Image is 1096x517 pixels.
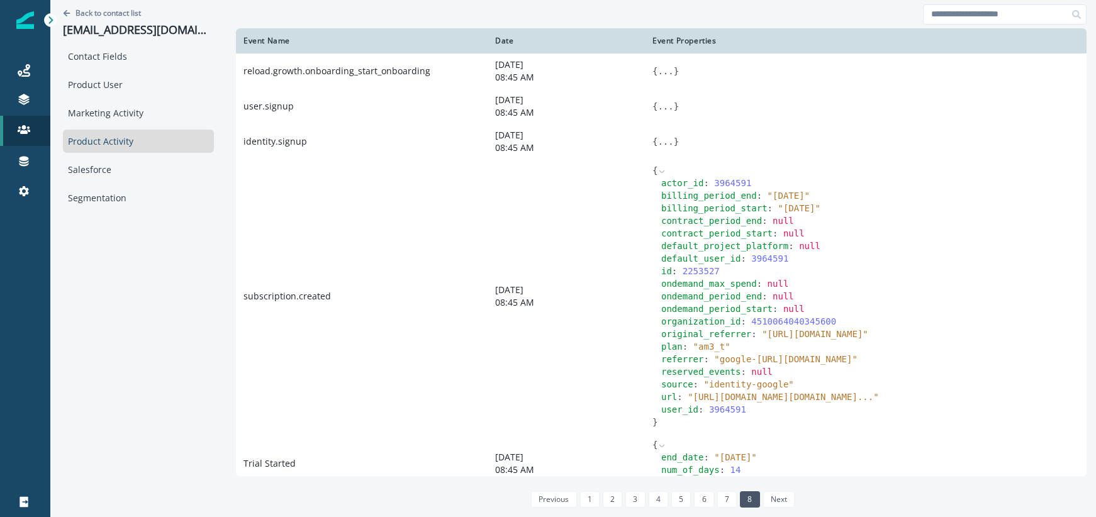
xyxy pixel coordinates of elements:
[661,304,773,314] span: ondemand_period_start
[495,451,637,464] p: [DATE]
[688,392,878,402] span: " [URL][DOMAIN_NAME][DOMAIN_NAME] ... "
[661,290,1079,303] div: :
[661,403,1079,416] div: :
[661,354,703,364] span: referrer
[661,252,1079,265] div: :
[661,379,693,389] span: source
[661,216,762,226] span: contract_period_end
[751,367,773,377] span: null
[783,304,805,314] span: null
[714,354,858,364] span: " google-[URL][DOMAIN_NAME] "
[730,465,741,475] span: 14
[671,491,691,508] a: Page 5
[661,266,672,276] span: id
[714,452,756,462] span: " [DATE] "
[495,284,637,296] p: [DATE]
[652,36,1079,46] div: Event Properties
[495,129,637,142] p: [DATE]
[674,136,679,147] span: }
[661,178,703,188] span: actor_id
[652,417,657,427] span: }
[661,342,683,352] span: plan
[674,66,679,76] span: }
[683,266,720,276] span: 2253527
[661,464,1079,476] div: :
[661,316,741,326] span: organization_id
[661,203,768,213] span: billing_period_start
[495,58,637,71] p: [DATE]
[778,203,820,213] span: " [DATE] "
[652,165,657,175] span: {
[16,11,34,29] img: Inflection
[661,303,1079,315] div: :
[495,464,637,476] p: 08:45 AM
[661,291,762,301] span: ondemand_period_end
[236,89,488,124] td: user.signup
[661,202,1079,214] div: :
[693,342,730,352] span: " am3_t "
[694,491,713,508] a: Page 6
[773,216,794,226] span: null
[762,329,868,339] span: " [URL][DOMAIN_NAME] "
[243,36,480,46] div: Event Name
[661,214,1079,227] div: :
[236,159,488,433] td: subscription.created
[63,101,214,125] div: Marketing Activity
[740,491,759,508] a: Page 8 is your current page
[661,228,773,238] span: contract_period_start
[661,329,751,339] span: original_referrer
[236,433,488,494] td: Trial Started
[661,253,741,264] span: default_user_id
[649,491,668,508] a: Page 4
[236,53,488,89] td: reload.growth.onboarding_start_onboarding
[661,277,1079,290] div: :
[661,241,788,251] span: default_project_platform
[531,491,576,508] a: Previous page
[714,178,751,188] span: 3964591
[63,8,141,18] button: Go back
[63,158,214,181] div: Salesforce
[661,452,703,462] span: end_date
[63,23,214,37] p: [EMAIL_ADDRESS][DOMAIN_NAME]
[661,265,1079,277] div: :
[773,291,794,301] span: null
[63,45,214,68] div: Contact Fields
[75,8,141,18] p: Back to contact list
[661,451,1079,464] div: :
[652,66,657,76] span: {
[751,316,836,326] span: 4510064040345600
[63,186,214,209] div: Segmentation
[580,491,600,508] a: Page 1
[661,365,1079,378] div: :
[768,191,810,201] span: " [DATE] "
[495,296,637,309] p: 08:45 AM
[661,378,1079,391] div: :
[652,101,657,111] span: {
[661,367,741,377] span: reserved_events
[661,328,1079,340] div: :
[661,465,720,475] span: num_of_days
[495,36,637,46] div: Date
[751,253,788,264] span: 3964591
[657,65,673,77] button: ...
[625,491,645,508] a: Page 3
[661,177,1079,189] div: :
[674,101,679,111] span: }
[495,94,637,106] p: [DATE]
[661,191,757,201] span: billing_period_end
[661,315,1079,328] div: :
[661,227,1079,240] div: :
[783,228,805,238] span: null
[703,379,793,389] span: " identity-google "
[652,440,657,450] span: {
[495,71,637,84] p: 08:45 AM
[63,130,214,153] div: Product Activity
[657,135,673,148] button: ...
[236,124,488,159] td: identity.signup
[661,404,698,414] span: user_id
[661,340,1079,353] div: :
[657,100,673,113] button: ...
[603,491,622,508] a: Page 2
[63,73,214,96] div: Product User
[528,491,795,508] ul: Pagination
